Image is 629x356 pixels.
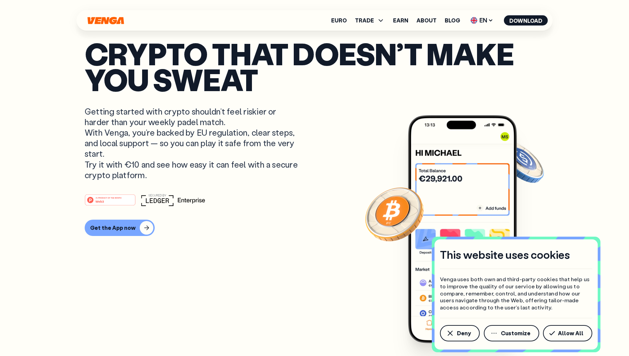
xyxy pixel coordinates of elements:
a: About [417,18,437,23]
img: flag-uk [471,17,477,24]
div: Get the App now [90,224,136,231]
a: Earn [393,18,408,23]
button: Download [504,15,548,26]
img: Bitcoin [364,183,425,244]
span: Allow All [558,330,583,336]
span: EN [468,15,496,26]
span: Customize [501,330,530,336]
a: Blog [445,18,460,23]
p: Venga uses both own and third-party cookies that help us to improve the quality of our service by... [440,276,592,311]
button: Customize [484,325,539,341]
tspan: Web3 [96,200,104,203]
p: Crypto that doesn’t make you sweat [85,40,544,92]
svg: Home [87,17,125,24]
button: Get the App now [85,220,155,236]
a: #1 PRODUCT OF THE MONTHWeb3 [85,198,136,207]
img: Venga app main [408,115,517,343]
img: USDC coin [496,137,545,186]
span: TRADE [355,18,374,23]
button: Deny [440,325,480,341]
a: Get the App now [85,220,544,236]
span: TRADE [355,16,385,24]
tspan: #1 PRODUCT OF THE MONTH [96,197,121,199]
h4: This website uses cookies [440,248,570,262]
p: Getting started with crypto shouldn’t feel riskier or harder than your weekly padel match. With V... [85,106,300,180]
span: Deny [457,330,471,336]
a: Euro [331,18,347,23]
button: Allow All [543,325,592,341]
